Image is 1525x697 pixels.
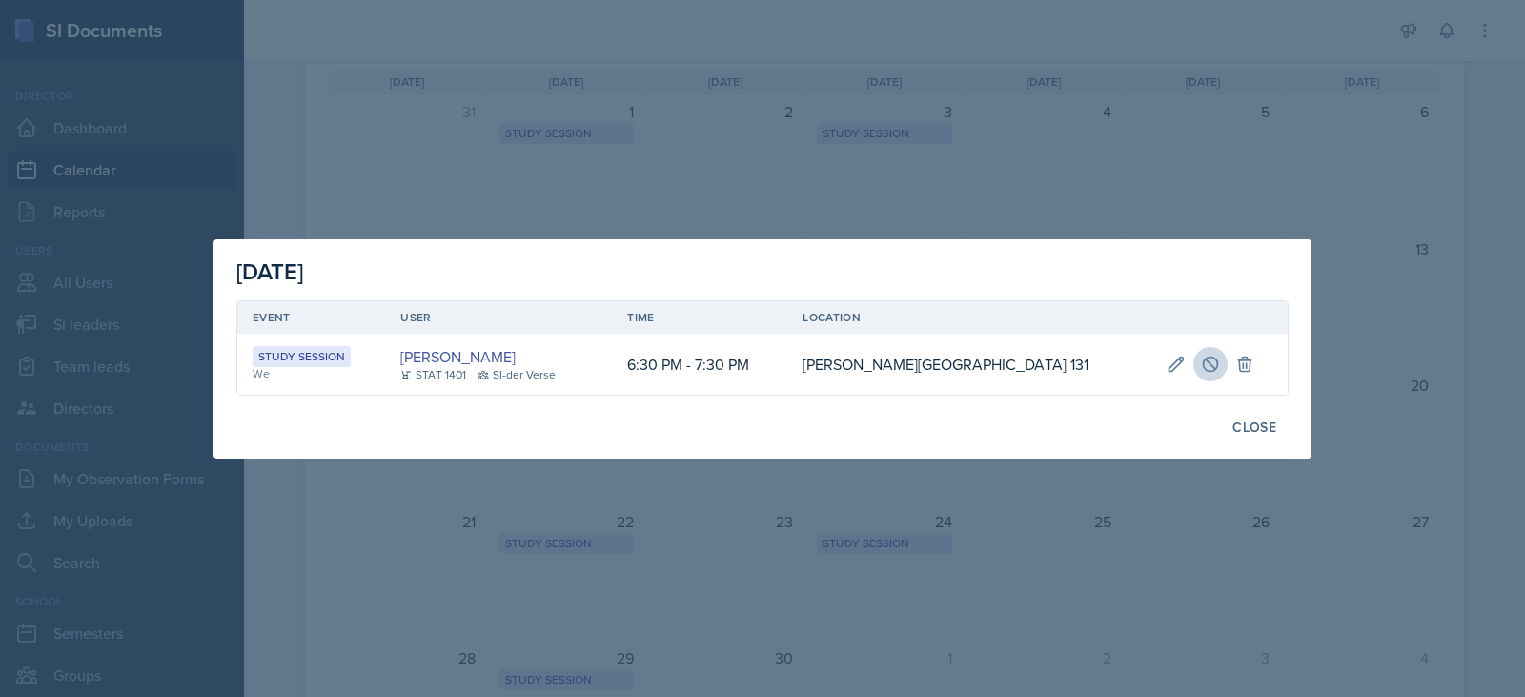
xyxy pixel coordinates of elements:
td: 6:30 PM - 7:30 PM [612,334,787,395]
th: Time [612,301,787,334]
div: SI-der Verse [478,366,556,383]
th: Event [237,301,385,334]
div: We [253,365,370,382]
td: [PERSON_NAME][GEOGRAPHIC_DATA] 131 [787,334,1151,395]
th: User [385,301,612,334]
button: Close [1220,411,1289,443]
th: Location [787,301,1151,334]
div: [DATE] [236,255,1289,289]
div: Study Session [253,346,351,367]
div: STAT 1401 [400,366,466,383]
a: [PERSON_NAME] [400,345,516,368]
div: Close [1232,420,1276,435]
